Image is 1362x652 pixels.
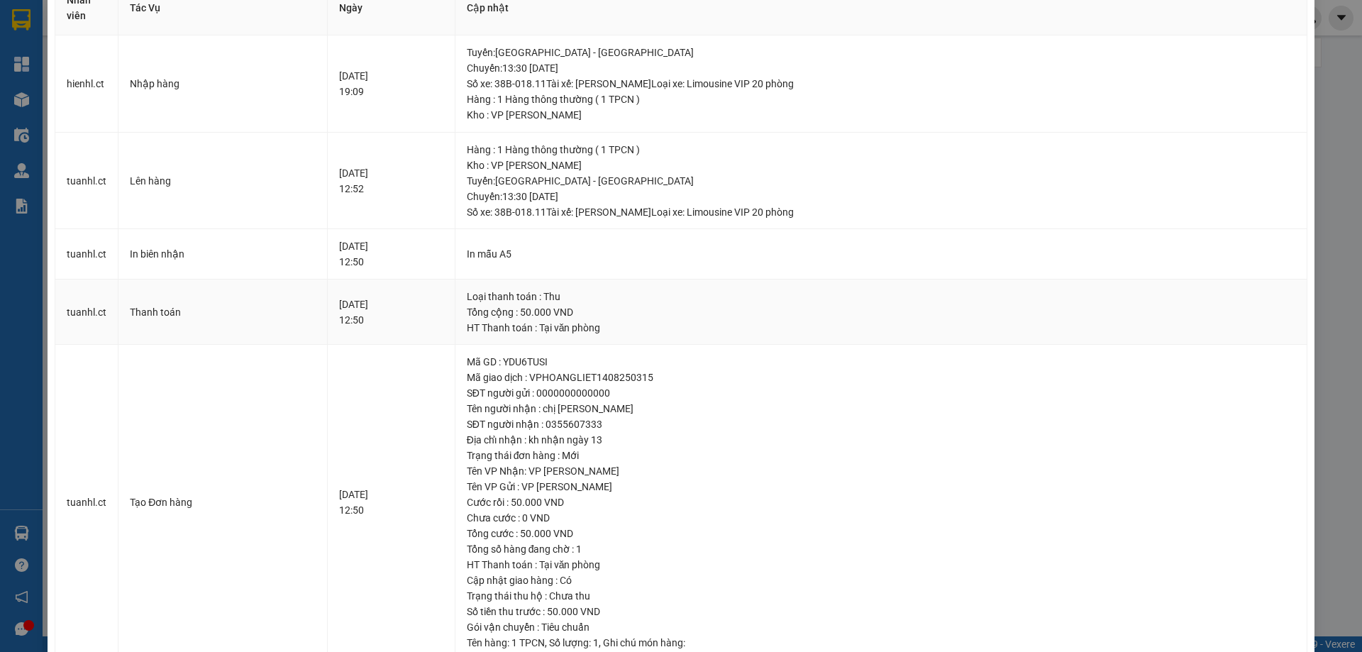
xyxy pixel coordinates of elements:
[467,510,1295,526] div: Chưa cước : 0 VND
[55,229,118,280] td: tuanhl.ct
[467,45,1295,92] div: Tuyến : [GEOGRAPHIC_DATA] - [GEOGRAPHIC_DATA] Chuyến: 13:30 [DATE] Số xe: 38B-018.11 Tài xế: [PER...
[130,304,316,320] div: Thanh toán
[467,142,1295,158] div: Hàng : 1 Hàng thông thường ( 1 TPCN )
[467,401,1295,416] div: Tên người nhận : chị [PERSON_NAME]
[467,573,1295,588] div: Cập nhật giao hàng : Có
[467,173,1295,220] div: Tuyến : [GEOGRAPHIC_DATA] - [GEOGRAPHIC_DATA] Chuyến: 13:30 [DATE] Số xe: 38B-018.11 Tài xế: [PER...
[467,557,1295,573] div: HT Thanh toán : Tại văn phòng
[467,526,1295,541] div: Tổng cước : 50.000 VND
[593,637,599,648] span: 1
[55,133,118,230] td: tuanhl.ct
[467,479,1295,494] div: Tên VP Gửi : VP [PERSON_NAME]
[467,432,1295,448] div: Địa chỉ nhận : kh nhận ngày 13
[467,289,1295,304] div: Loại thanh toán : Thu
[130,76,316,92] div: Nhập hàng
[55,35,118,133] td: hienhl.ct
[467,619,1295,635] div: Gói vận chuyển : Tiêu chuẩn
[467,588,1295,604] div: Trạng thái thu hộ : Chưa thu
[467,541,1295,557] div: Tổng số hàng đang chờ : 1
[339,297,443,328] div: [DATE] 12:50
[467,92,1295,107] div: Hàng : 1 Hàng thông thường ( 1 TPCN )
[130,494,316,510] div: Tạo Đơn hàng
[467,304,1295,320] div: Tổng cộng : 50.000 VND
[467,416,1295,432] div: SĐT người nhận : 0355607333
[467,448,1295,463] div: Trạng thái đơn hàng : Mới
[339,238,443,270] div: [DATE] 12:50
[130,173,316,189] div: Lên hàng
[467,107,1295,123] div: Kho : VP [PERSON_NAME]
[339,487,443,518] div: [DATE] 12:50
[467,463,1295,479] div: Tên VP Nhận: VP [PERSON_NAME]
[467,494,1295,510] div: Cước rồi : 50.000 VND
[339,165,443,197] div: [DATE] 12:52
[467,246,1295,262] div: In mẫu A5
[130,246,316,262] div: In biên nhận
[467,354,1295,370] div: Mã GD : YDU6TUSI
[55,280,118,346] td: tuanhl.ct
[467,158,1295,173] div: Kho : VP [PERSON_NAME]
[467,385,1295,401] div: SĐT người gửi : 0000000000000
[467,635,1295,651] div: Tên hàng: , Số lượng: , Ghi chú món hàng:
[511,637,545,648] span: 1 TPCN
[339,68,443,99] div: [DATE] 19:09
[467,320,1295,336] div: HT Thanh toán : Tại văn phòng
[467,370,1295,385] div: Mã giao dịch : VPHOANGLIET1408250315
[467,604,1295,619] div: Số tiền thu trước : 50.000 VND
